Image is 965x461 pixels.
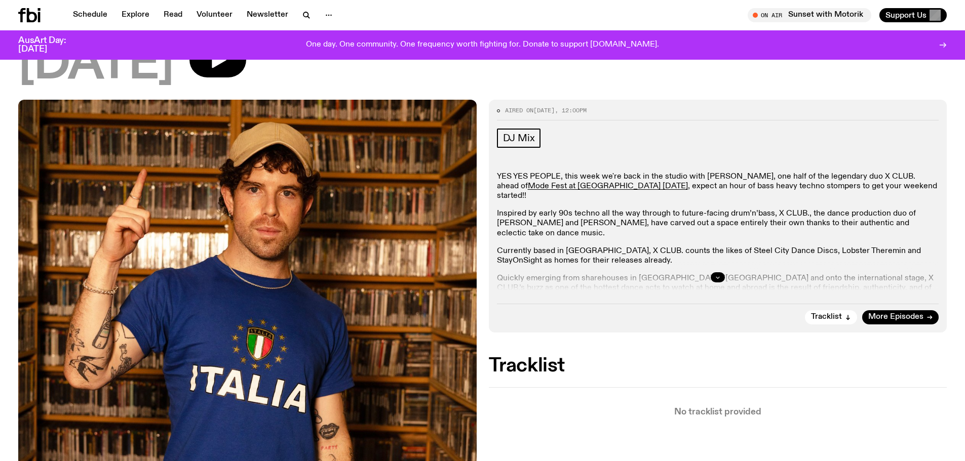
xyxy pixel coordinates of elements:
[868,313,923,321] span: More Episodes
[190,8,239,22] a: Volunteer
[862,310,939,324] a: More Episodes
[879,8,947,22] button: Support Us
[306,40,659,50] p: One day. One community. One frequency worth fighting for. Donate to support [DOMAIN_NAME].
[18,36,83,54] h3: AusArt Day: [DATE]
[503,133,535,144] span: DJ Mix
[489,357,947,375] h2: Tracklist
[489,408,947,416] p: No tracklist provided
[18,42,173,88] span: [DATE]
[528,182,688,190] a: Mode Fest at [GEOGRAPHIC_DATA] [DATE]
[241,8,294,22] a: Newsletter
[497,172,939,201] p: YES YES PEOPLE, this week we're back in the studio with [PERSON_NAME], one half of the legendary ...
[67,8,113,22] a: Schedule
[497,246,939,266] p: Currently based in [GEOGRAPHIC_DATA], X CLUB. counts the likes of Steel City Dance Discs, Lobster...
[555,106,587,114] span: , 12:00pm
[497,129,541,148] a: DJ Mix
[158,8,188,22] a: Read
[505,106,533,114] span: Aired on
[811,313,842,321] span: Tracklist
[497,209,939,238] p: Inspired by early 90s techno all the way through to future-facing drum’n’bass, X CLUB., the dance...
[115,8,156,22] a: Explore
[885,11,927,20] span: Support Us
[805,310,857,324] button: Tracklist
[533,106,555,114] span: [DATE]
[748,8,871,22] button: On AirSunset with Motorik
